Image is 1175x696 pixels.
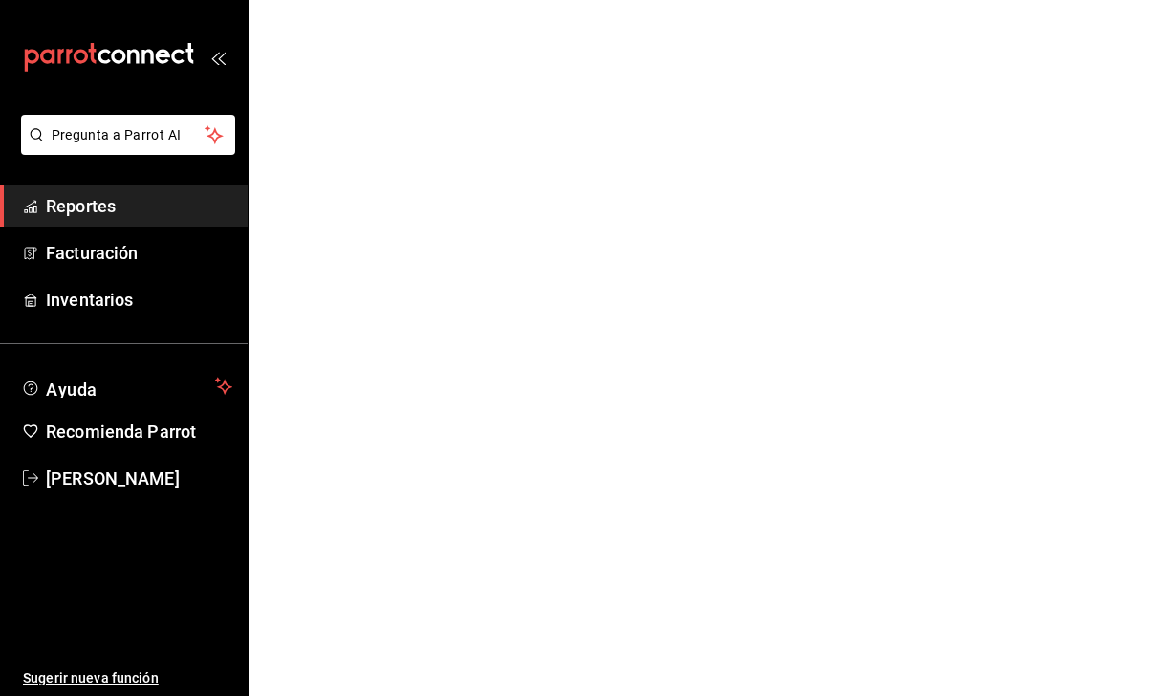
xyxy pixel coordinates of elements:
span: Recomienda Parrot [46,419,232,445]
span: Inventarios [46,287,232,313]
span: Sugerir nueva función [23,668,232,688]
span: Pregunta a Parrot AI [52,125,206,145]
a: Pregunta a Parrot AI [13,139,235,159]
button: Pregunta a Parrot AI [21,115,235,155]
button: open_drawer_menu [210,50,226,65]
span: Ayuda [46,375,207,398]
span: Facturación [46,240,232,266]
span: Reportes [46,193,232,219]
span: [PERSON_NAME] [46,466,232,491]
